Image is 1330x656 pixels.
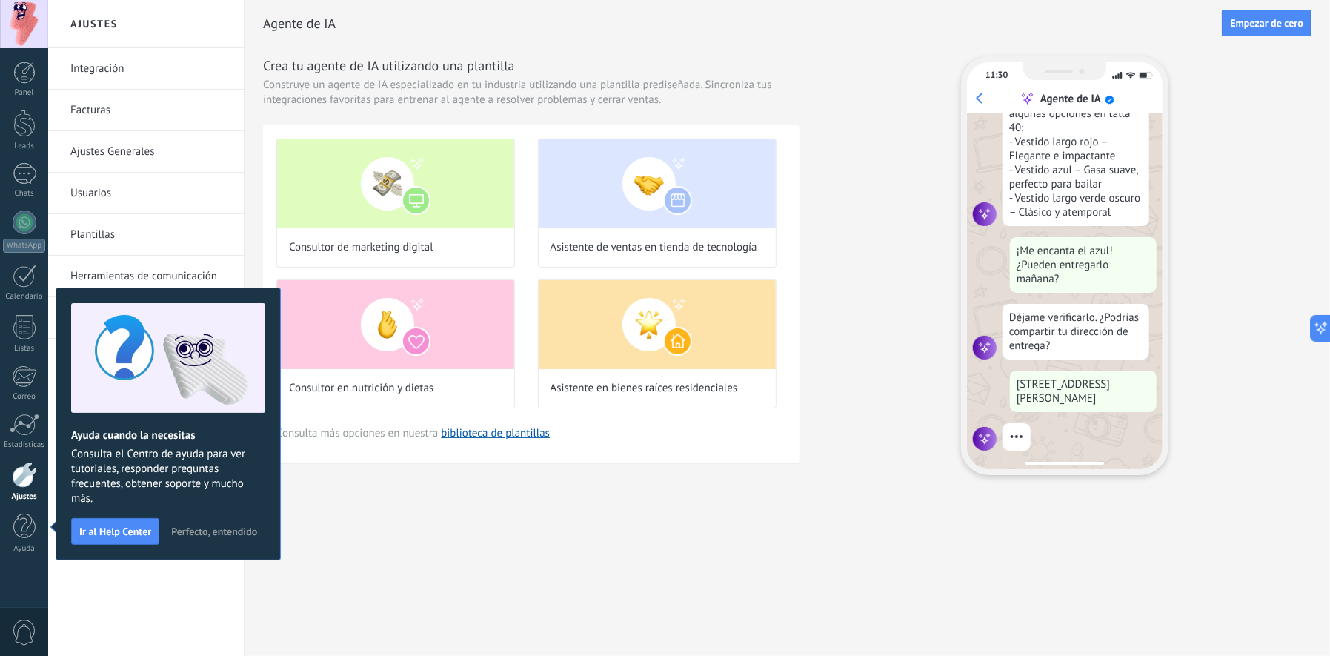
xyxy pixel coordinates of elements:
[539,139,776,228] img: Asistente de ventas en tienda de tecnología
[1222,10,1311,36] button: Empezar de cero
[1040,92,1101,106] div: Agente de IA
[1003,86,1149,226] div: ¡Entendido! Aquí tienes algunas opciones en talla 40: - Vestido largo rojo – Elegante e impactant...
[973,202,997,226] img: agent icon
[3,544,46,554] div: Ayuda
[973,336,997,360] img: agent icon
[70,131,229,173] a: Ajustes Generales
[70,90,229,131] a: Facturas
[1010,237,1157,293] div: ¡Me encanta el azul! ¿Pueden entregarlo mañana?
[551,381,738,396] span: Asistente en bienes raíces residenciales
[277,280,514,369] img: Consultor en nutrición y dietas
[71,428,265,443] h2: Ayuda cuando la necesitas
[3,142,46,151] div: Leads
[70,48,229,90] a: Integración
[3,392,46,402] div: Correo
[289,381,433,396] span: Consultor en nutrición y dietas
[3,189,46,199] div: Chats
[164,520,264,543] button: Perfecto, entendido
[70,173,229,214] a: Usuarios
[48,131,244,173] li: Ajustes Generales
[289,240,433,255] span: Consultor de marketing digital
[551,240,757,255] span: Asistente de ventas en tienda de tecnología
[3,344,46,354] div: Listas
[171,526,257,537] span: Perfecto, entendido
[3,492,46,502] div: Ajustes
[1010,371,1157,412] div: [STREET_ADDRESS][PERSON_NAME]
[70,214,229,256] a: Plantillas
[263,56,800,75] h3: Crea tu agente de IA utilizando una plantilla
[1003,304,1149,360] div: Déjame verificarlo. ¿Podrías compartir tu dirección de entrega?
[48,173,244,214] li: Usuarios
[71,447,265,506] span: Consulta el Centro de ayuda para ver tutoriales, responder preguntas frecuentes, obtener soporte ...
[441,426,550,440] a: biblioteca de plantillas
[48,256,244,297] li: Herramientas de comunicación
[539,280,776,369] img: Asistente en bienes raíces residenciales
[48,48,244,90] li: Integración
[1230,18,1303,28] span: Empezar de cero
[277,139,514,228] img: Consultor de marketing digital
[973,427,997,451] img: agent icon
[263,78,800,107] span: Construye un agente de IA especializado en tu industria utilizando una plantilla prediseñada. Sin...
[263,9,1222,39] h2: Agente de IA
[3,239,45,253] div: WhatsApp
[48,90,244,131] li: Facturas
[3,292,46,302] div: Calendario
[276,426,550,440] span: Consulta más opciones en nuestra
[48,214,244,256] li: Plantillas
[71,518,159,545] button: Ir al Help Center
[79,526,151,537] span: Ir al Help Center
[3,88,46,98] div: Panel
[3,440,46,450] div: Estadísticas
[70,256,229,297] a: Herramientas de comunicación
[985,70,1008,81] div: 11:30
